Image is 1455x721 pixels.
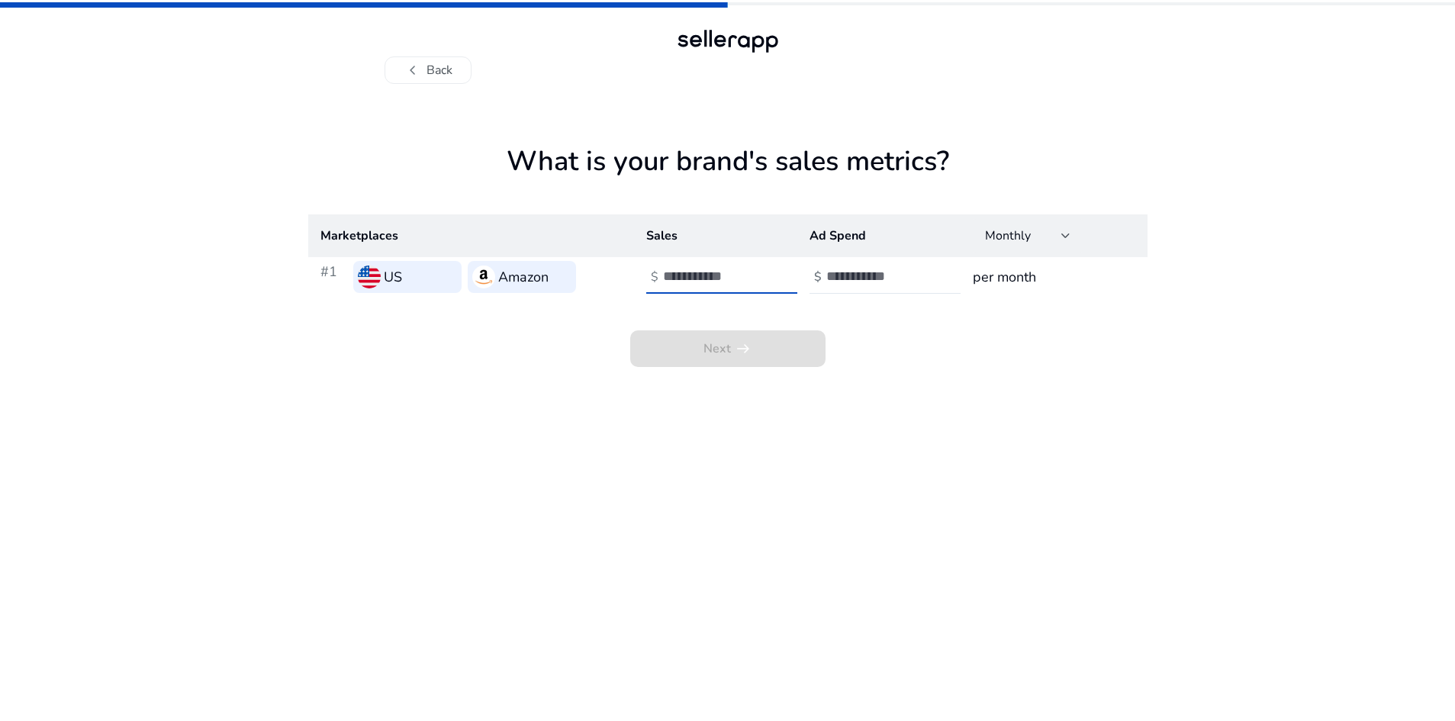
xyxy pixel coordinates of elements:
[634,214,797,257] th: Sales
[308,145,1148,214] h1: What is your brand's sales metrics?
[973,266,1135,288] h3: per month
[384,266,402,288] h3: US
[320,261,347,293] h3: #1
[814,270,822,285] h4: $
[358,266,381,288] img: us.svg
[498,266,549,288] h3: Amazon
[385,56,472,84] button: chevron_leftBack
[985,227,1031,244] span: Monthly
[797,214,961,257] th: Ad Spend
[308,214,635,257] th: Marketplaces
[404,61,422,79] span: chevron_left
[651,270,658,285] h4: $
